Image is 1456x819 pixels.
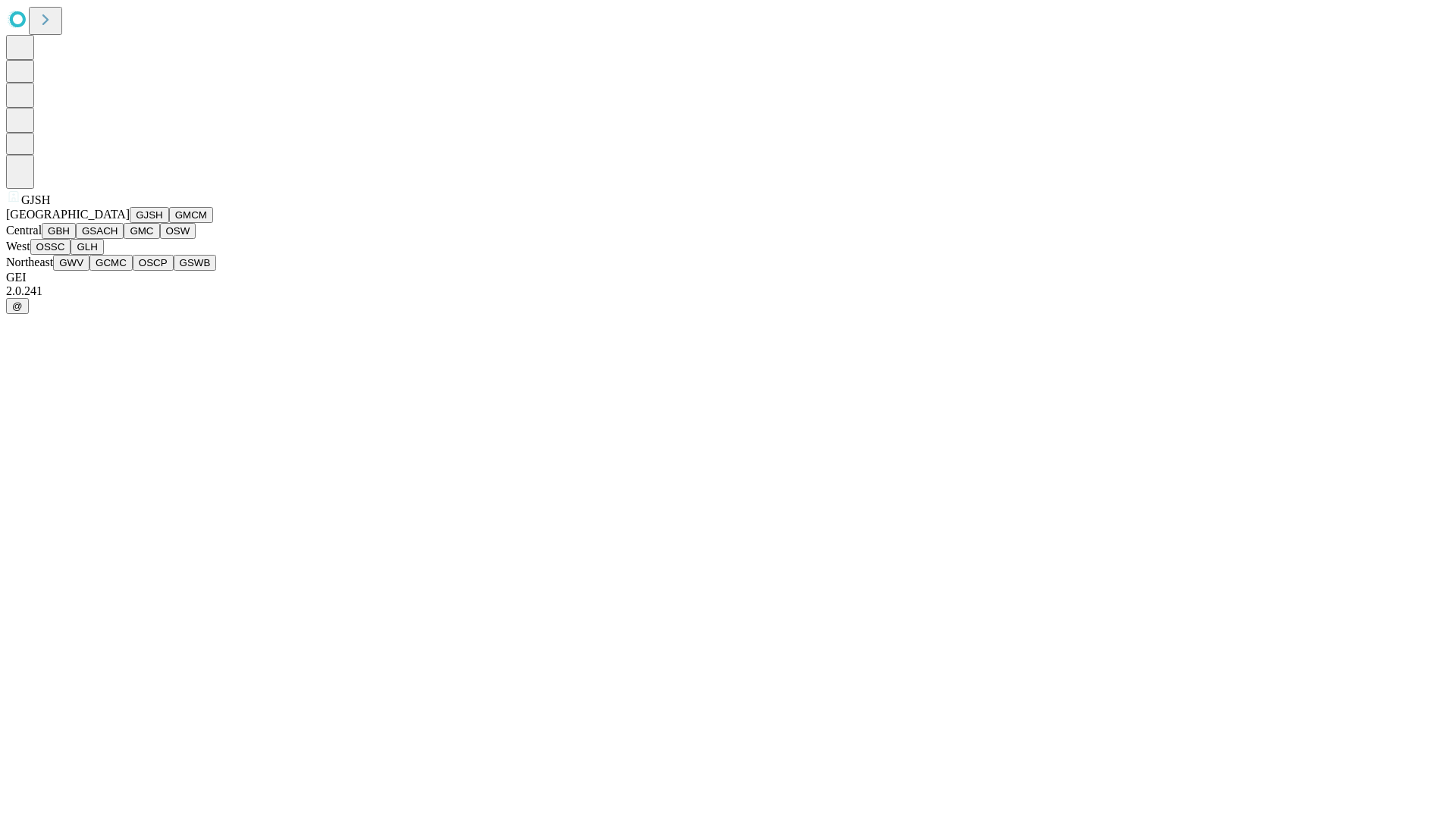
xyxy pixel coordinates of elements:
button: GBH [42,223,76,239]
span: Northeast [6,256,53,268]
button: GLH [71,239,103,255]
button: GCMC [89,255,133,271]
button: OSSC [30,239,71,255]
button: GJSH [130,207,169,223]
button: OSCP [133,255,174,271]
button: GMCM [169,207,213,223]
button: OSW [160,223,196,239]
span: GJSH [21,193,50,206]
div: 2.0.241 [6,284,1450,298]
button: GSACH [76,223,124,239]
button: @ [6,298,29,314]
span: Central [6,224,42,237]
span: @ [12,300,23,312]
span: [GEOGRAPHIC_DATA] [6,208,130,221]
button: GMC [124,223,159,239]
div: GEI [6,271,1450,284]
button: GWV [53,255,89,271]
button: GSWB [174,255,217,271]
span: West [6,240,30,253]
